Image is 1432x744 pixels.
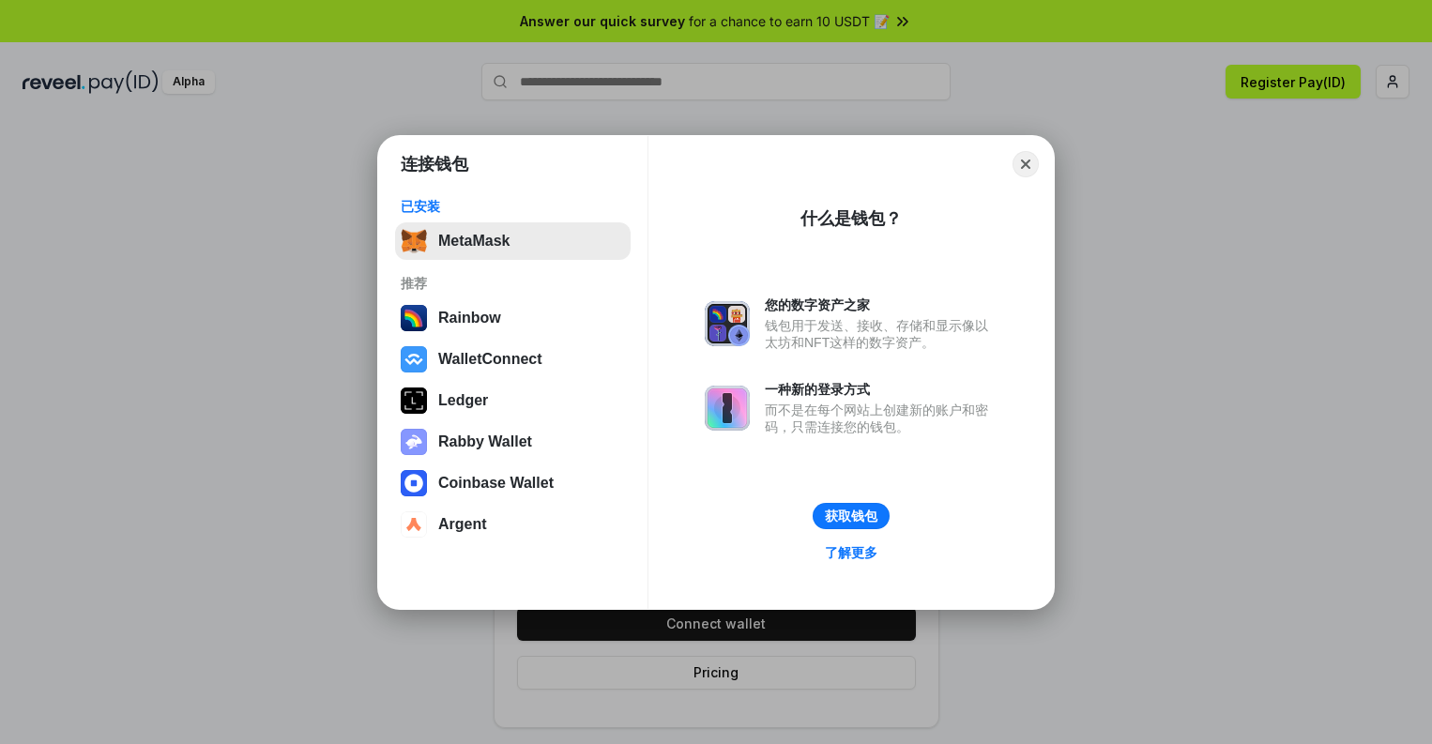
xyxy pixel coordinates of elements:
div: 了解更多 [825,544,877,561]
button: Coinbase Wallet [395,464,631,502]
button: MetaMask [395,222,631,260]
img: svg+xml,%3Csvg%20width%3D%2228%22%20height%3D%2228%22%20viewBox%3D%220%200%2028%2028%22%20fill%3D... [401,346,427,372]
div: 一种新的登录方式 [765,381,998,398]
div: WalletConnect [438,351,542,368]
div: Coinbase Wallet [438,475,554,492]
div: 而不是在每个网站上创建新的账户和密码，只需连接您的钱包。 [765,402,998,435]
img: svg+xml,%3Csvg%20xmlns%3D%22http%3A%2F%2Fwww.w3.org%2F2000%2Fsvg%22%20fill%3D%22none%22%20viewBox... [705,301,750,346]
button: Rainbow [395,299,631,337]
div: 钱包用于发送、接收、存储和显示像以太坊和NFT这样的数字资产。 [765,317,998,351]
img: svg+xml,%3Csvg%20xmlns%3D%22http%3A%2F%2Fwww.w3.org%2F2000%2Fsvg%22%20width%3D%2228%22%20height%3... [401,387,427,414]
h1: 连接钱包 [401,153,468,175]
button: Ledger [395,382,631,419]
div: Rainbow [438,310,501,326]
button: Rabby Wallet [395,423,631,461]
button: 获取钱包 [813,503,890,529]
a: 了解更多 [814,540,889,565]
div: 已安装 [401,198,625,215]
div: 什么是钱包？ [800,207,902,230]
button: Close [1013,151,1039,177]
div: Argent [438,516,487,533]
div: 获取钱包 [825,508,877,524]
img: svg+xml,%3Csvg%20xmlns%3D%22http%3A%2F%2Fwww.w3.org%2F2000%2Fsvg%22%20fill%3D%22none%22%20viewBox... [705,386,750,431]
div: 您的数字资产之家 [765,296,998,313]
img: svg+xml,%3Csvg%20xmlns%3D%22http%3A%2F%2Fwww.w3.org%2F2000%2Fsvg%22%20fill%3D%22none%22%20viewBox... [401,429,427,455]
img: svg+xml,%3Csvg%20width%3D%2228%22%20height%3D%2228%22%20viewBox%3D%220%200%2028%2028%22%20fill%3D... [401,470,427,496]
div: Rabby Wallet [438,433,532,450]
div: MetaMask [438,233,510,250]
img: svg+xml,%3Csvg%20fill%3D%22none%22%20height%3D%2233%22%20viewBox%3D%220%200%2035%2033%22%20width%... [401,228,427,254]
button: WalletConnect [395,341,631,378]
div: 推荐 [401,275,625,292]
div: Ledger [438,392,488,409]
img: svg+xml,%3Csvg%20width%3D%22120%22%20height%3D%22120%22%20viewBox%3D%220%200%20120%20120%22%20fil... [401,305,427,331]
img: svg+xml,%3Csvg%20width%3D%2228%22%20height%3D%2228%22%20viewBox%3D%220%200%2028%2028%22%20fill%3D... [401,511,427,538]
button: Argent [395,506,631,543]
